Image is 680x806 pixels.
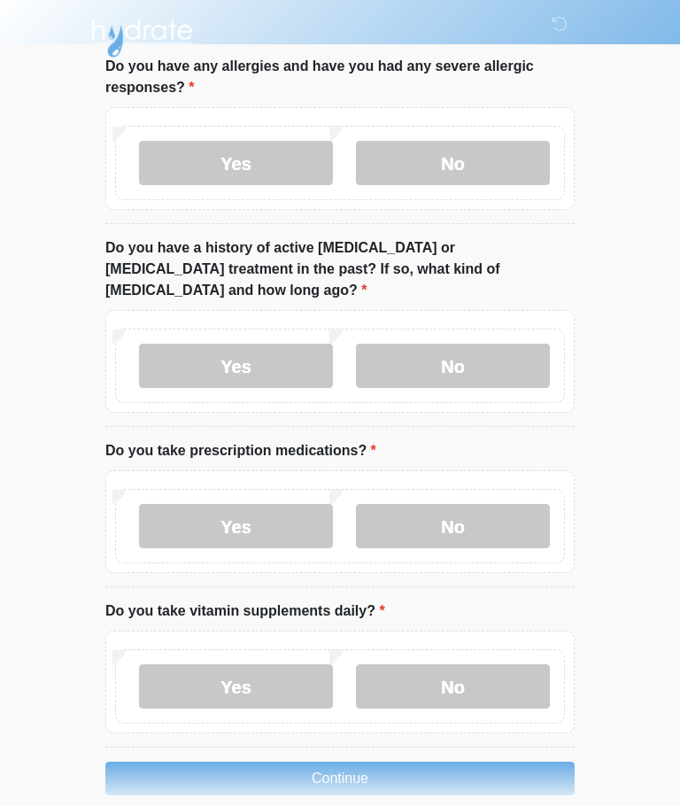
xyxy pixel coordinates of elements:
label: No [356,141,550,185]
label: Yes [139,504,333,548]
button: Continue [105,762,575,795]
label: Do you take vitamin supplements daily? [105,601,385,622]
label: No [356,664,550,709]
label: Yes [139,664,333,709]
label: Yes [139,344,333,388]
label: Do you have a history of active [MEDICAL_DATA] or [MEDICAL_DATA] treatment in the past? If so, wh... [105,237,575,301]
label: Do you have any allergies and have you had any severe allergic responses? [105,56,575,98]
label: Do you take prescription medications? [105,440,376,461]
label: No [356,344,550,388]
img: Hydrate IV Bar - Arcadia Logo [88,13,196,58]
label: Yes [139,141,333,185]
label: No [356,504,550,548]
